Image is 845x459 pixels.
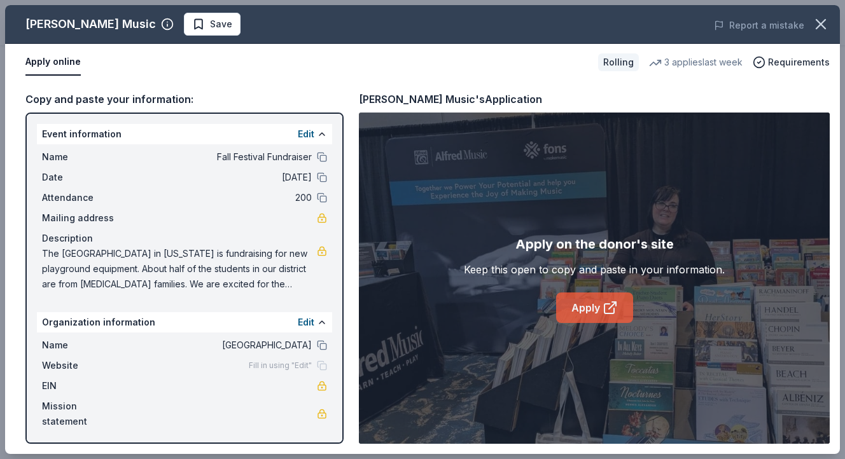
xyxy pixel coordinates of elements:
[210,17,232,32] span: Save
[753,55,830,70] button: Requirements
[359,91,542,107] div: [PERSON_NAME] Music's Application
[515,234,674,254] div: Apply on the donor's site
[298,315,314,330] button: Edit
[42,246,317,292] span: The [GEOGRAPHIC_DATA] in [US_STATE] is fundraising for new playground equipment. About half of th...
[42,231,327,246] div: Description
[25,14,156,34] div: [PERSON_NAME] Music
[649,55,743,70] div: 3 applies last week
[714,18,804,33] button: Report a mistake
[42,149,127,165] span: Name
[42,358,127,373] span: Website
[249,360,312,371] span: Fill in using "Edit"
[598,53,639,71] div: Rolling
[37,124,332,144] div: Event information
[127,338,312,353] span: [GEOGRAPHIC_DATA]
[556,292,633,323] a: Apply
[42,170,127,185] span: Date
[127,149,312,165] span: Fall Festival Fundraiser
[42,338,127,353] span: Name
[42,190,127,205] span: Attendance
[127,170,312,185] span: [DATE]
[42,378,127,394] span: EIN
[184,13,241,36] button: Save
[42,399,127,429] span: Mission statement
[37,312,332,332] div: Organization information
[25,49,81,76] button: Apply online
[42,210,127,226] span: Mailing address
[464,262,725,277] div: Keep this open to copy and paste in your information.
[768,55,830,70] span: Requirements
[25,91,344,107] div: Copy and paste your information:
[127,190,312,205] span: 200
[298,127,314,142] button: Edit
